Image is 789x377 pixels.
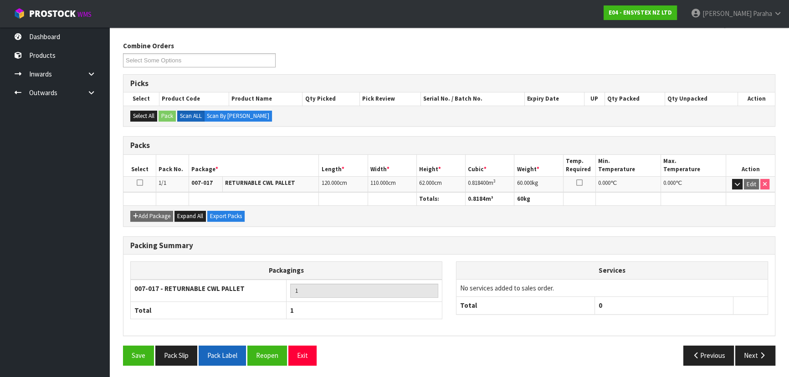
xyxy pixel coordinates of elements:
[131,262,442,280] th: Packagings
[517,195,523,203] span: 60
[683,346,734,365] button: Previous
[738,92,775,105] th: Action
[514,193,563,206] th: kg
[156,155,189,176] th: Pack No.
[123,346,154,365] button: Save
[199,346,246,365] button: Pack Label
[29,8,76,20] span: ProStock
[77,10,92,19] small: WMS
[134,284,245,293] strong: 007-017 - RETURNABLE CWL PALLET
[596,155,661,176] th: Min. Temperature
[726,155,775,176] th: Action
[419,179,434,187] span: 62.000
[302,92,360,105] th: Qty Picked
[191,179,213,187] strong: 007-017
[360,92,421,105] th: Pick Review
[177,212,203,220] span: Expand All
[604,5,677,20] a: E04 - ENSYSTEX NZ LTD
[596,176,661,192] td: ℃
[584,92,605,105] th: UP
[370,179,388,187] span: 110.000
[421,92,525,105] th: Serial No. / Batch No.
[130,141,768,150] h3: Packs
[514,176,563,192] td: kg
[123,34,775,372] span: Pack
[456,262,768,279] th: Services
[225,179,295,187] strong: RETURNABLE CWL PALLET
[456,297,595,314] th: Total
[468,195,486,203] span: 0.8184
[468,179,488,187] span: 0.818400
[174,211,206,222] button: Expand All
[159,92,229,105] th: Product Code
[123,92,159,105] th: Select
[466,155,514,176] th: Cubic
[563,155,596,176] th: Temp. Required
[319,155,368,176] th: Length
[368,155,416,176] th: Width
[702,9,752,18] span: [PERSON_NAME]
[661,155,726,176] th: Max. Temperature
[247,346,287,365] button: Reopen
[598,179,610,187] span: 0.000
[517,179,532,187] span: 60.000
[416,176,465,192] td: cm
[514,155,563,176] th: Weight
[493,178,496,184] sup: 3
[466,193,514,206] th: m³
[123,41,174,51] label: Combine Orders
[416,193,465,206] th: Totals:
[609,9,672,16] strong: E04 - ENSYSTEX NZ LTD
[665,92,738,105] th: Qty Unpacked
[663,179,676,187] span: 0.000
[321,179,339,187] span: 120.000
[14,8,25,19] img: cube-alt.png
[207,211,245,222] button: Export Packs
[456,279,768,296] td: No services added to sales order.
[735,346,775,365] button: Next
[753,9,772,18] span: Paraha
[661,176,726,192] td: ℃
[130,111,157,122] button: Select All
[159,179,166,187] span: 1/1
[288,346,317,365] button: Exit
[368,176,416,192] td: cm
[319,176,368,192] td: cm
[290,306,294,315] span: 1
[204,111,272,122] label: Scan By [PERSON_NAME]
[744,179,759,190] button: Edit
[599,301,602,310] span: 0
[159,111,176,122] button: Pack
[131,301,287,319] th: Total
[416,155,465,176] th: Height
[177,111,205,122] label: Scan ALL
[130,241,768,250] h3: Packing Summary
[466,176,514,192] td: m
[189,155,319,176] th: Package
[130,211,173,222] button: Add Package
[524,92,584,105] th: Expiry Date
[123,155,156,176] th: Select
[605,92,665,105] th: Qty Packed
[229,92,302,105] th: Product Name
[155,346,197,365] button: Pack Slip
[130,79,768,88] h3: Picks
